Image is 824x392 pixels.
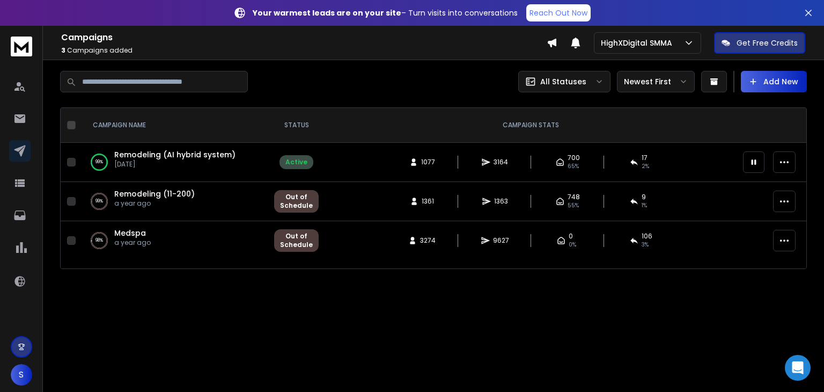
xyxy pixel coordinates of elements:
[285,158,307,166] div: Active
[568,154,580,162] span: 700
[642,193,646,201] span: 9
[325,108,737,143] th: CAMPAIGN STATS
[540,76,586,87] p: All Statuses
[80,221,268,260] td: 98%Medspaa year ago
[642,201,647,210] span: 1 %
[493,236,509,245] span: 9627
[61,31,547,44] h1: Campaigns
[421,158,435,166] span: 1077
[253,8,518,18] p: – Turn visits into conversations
[80,108,268,143] th: CAMPAIGN NAME
[61,46,547,55] p: Campaigns added
[569,241,576,249] span: 0%
[422,197,434,206] span: 1361
[61,46,65,55] span: 3
[568,201,579,210] span: 55 %
[420,236,436,245] span: 3274
[642,162,649,171] span: 2 %
[617,71,695,92] button: Newest First
[494,158,508,166] span: 3164
[280,232,313,249] div: Out of Schedule
[80,143,268,182] td: 99%Remodeling (AI hybrid system)[DATE]
[741,71,807,92] button: Add New
[601,38,676,48] p: HighXDigital SMMA
[114,188,195,199] a: Remodeling (11-200)
[568,162,579,171] span: 65 %
[529,8,587,18] p: Reach Out Now
[114,199,195,208] p: a year ago
[268,108,325,143] th: STATUS
[526,4,591,21] a: Reach Out Now
[642,241,649,249] span: 3 %
[95,157,103,168] p: 99 %
[11,364,32,386] button: S
[253,8,401,18] strong: Your warmest leads are on your site
[568,193,580,201] span: 748
[642,154,648,162] span: 17
[494,197,508,206] span: 1363
[80,182,268,221] td: 99%Remodeling (11-200)a year ago
[114,228,146,238] a: Medspa
[737,38,798,48] p: Get Free Credits
[114,238,151,247] p: a year ago
[569,232,573,241] span: 0
[114,149,236,160] a: Remodeling (AI hybrid system)
[95,196,103,207] p: 99 %
[114,160,236,169] p: [DATE]
[95,235,103,246] p: 98 %
[785,355,811,381] div: Open Intercom Messenger
[280,193,313,210] div: Out of Schedule
[714,32,805,54] button: Get Free Credits
[642,232,652,241] span: 106
[11,37,32,56] img: logo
